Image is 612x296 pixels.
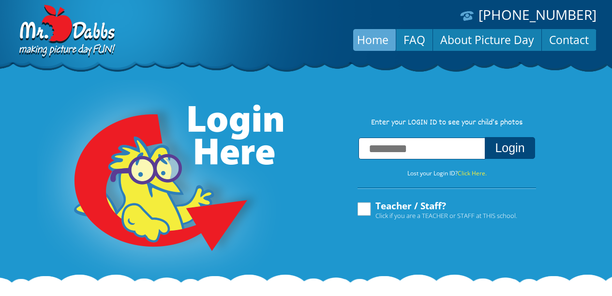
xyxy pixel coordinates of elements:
span: Click if you are a TEACHER or STAFF at THIS school. [375,211,517,220]
a: Home [350,28,396,51]
label: Teacher / Staff? [356,201,517,219]
a: Click Here. [458,169,487,177]
p: Lost your Login ID? [348,168,546,179]
a: FAQ [396,28,433,51]
a: Contact [542,28,596,51]
button: Login [485,137,535,159]
a: About Picture Day [433,28,541,51]
a: [PHONE_NUMBER] [478,5,597,24]
img: Login Here [37,80,285,283]
img: Dabbs Company [16,5,117,59]
p: Enter your LOGIN ID to see your child’s photos [348,118,546,128]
